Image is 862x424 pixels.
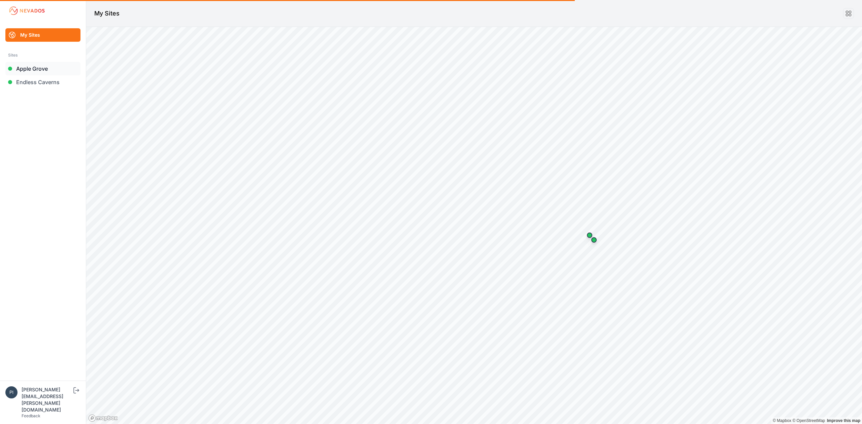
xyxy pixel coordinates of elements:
a: Apple Grove [5,62,80,75]
img: Nevados [8,5,46,16]
div: Map marker [583,228,596,242]
a: Mapbox [773,418,791,423]
a: Feedback [22,413,40,418]
div: Sites [8,51,78,59]
img: piotr.kolodziejczyk@energix-group.com [5,386,18,398]
canvas: Map [86,27,862,424]
a: Endless Caverns [5,75,80,89]
a: OpenStreetMap [792,418,825,423]
a: Mapbox logo [88,414,118,422]
h1: My Sites [94,9,120,18]
div: [PERSON_NAME][EMAIL_ADDRESS][PERSON_NAME][DOMAIN_NAME] [22,386,72,413]
a: My Sites [5,28,80,42]
a: Map feedback [827,418,860,423]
